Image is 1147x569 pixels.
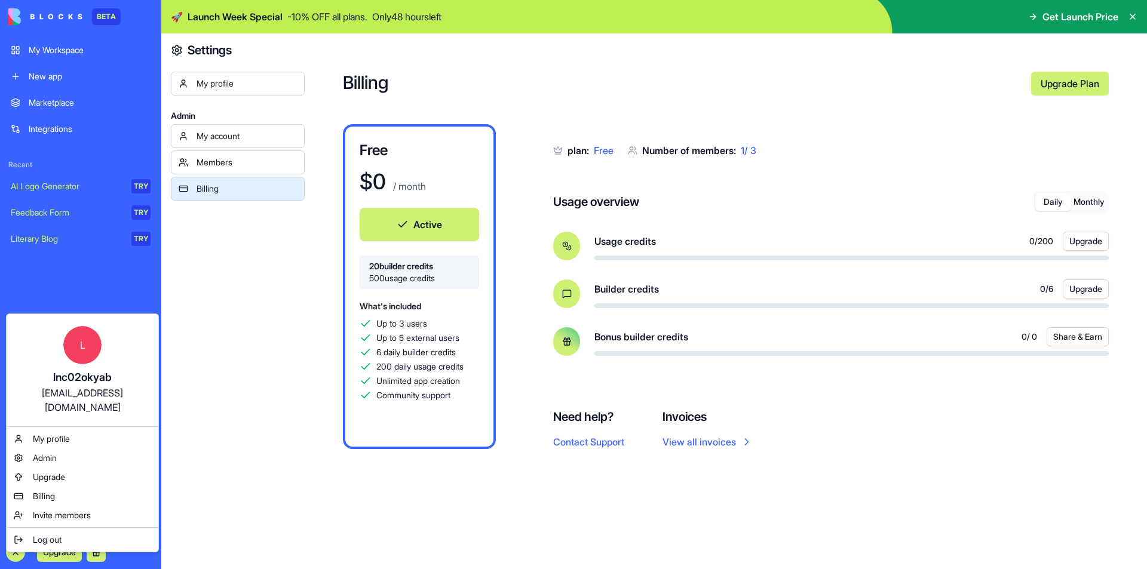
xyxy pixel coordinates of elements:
[63,326,102,364] span: L
[33,490,55,502] span: Billing
[33,471,65,483] span: Upgrade
[11,207,123,219] div: Feedback Form
[9,487,156,506] a: Billing
[9,467,156,487] a: Upgrade
[131,179,151,193] div: TRY
[131,232,151,246] div: TRY
[9,506,156,525] a: Invite members
[33,509,91,521] span: Invite members
[9,316,156,424] a: Llnc02okyab[EMAIL_ADDRESS][DOMAIN_NAME]
[33,452,57,464] span: Admin
[33,534,62,546] span: Log out
[11,180,123,192] div: AI Logo Generator
[19,386,146,414] div: [EMAIL_ADDRESS][DOMAIN_NAME]
[33,433,70,445] span: My profile
[131,205,151,220] div: TRY
[9,448,156,467] a: Admin
[9,429,156,448] a: My profile
[19,369,146,386] div: lnc02okyab
[11,233,123,245] div: Literary Blog
[4,160,158,170] span: Recent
